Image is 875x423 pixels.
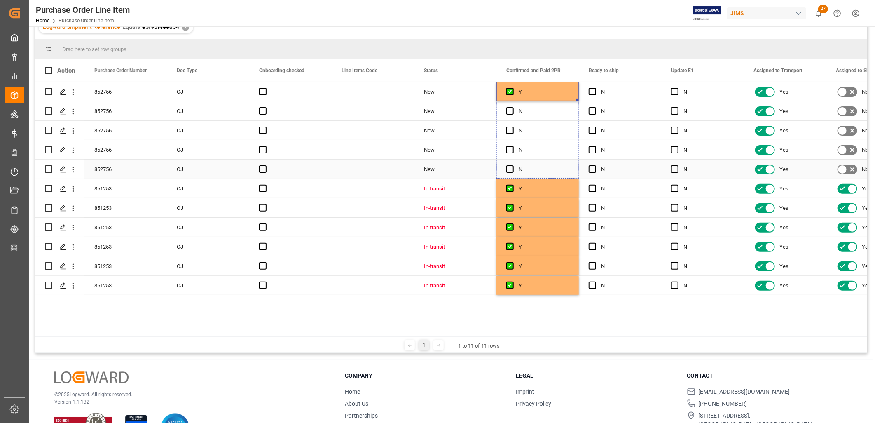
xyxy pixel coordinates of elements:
span: No [862,160,868,179]
div: N [601,102,651,121]
div: N [683,121,734,140]
div: 851253 [84,256,167,275]
span: Yes [779,82,788,101]
div: 852756 [84,101,167,120]
div: Y [519,276,569,295]
span: Yes [779,257,788,276]
span: Yes [779,102,788,121]
div: OJ [167,140,249,159]
div: Y [519,199,569,218]
span: e5f95f4eed54 [142,23,179,30]
span: Line Items Code [342,68,377,73]
h3: Contact [687,371,848,380]
div: N [519,160,569,179]
a: Home [345,388,360,395]
div: OJ [167,179,249,198]
div: Y [519,82,569,101]
span: Ready to ship [589,68,619,73]
span: Equals [122,23,140,30]
span: Yes [862,237,871,256]
div: In-transit [424,218,487,237]
a: About Us [345,400,368,407]
span: Yes [779,276,788,295]
span: Update E1 [671,68,694,73]
div: ✕ [182,24,189,31]
div: OJ [167,276,249,295]
div: 1 [419,340,429,350]
span: Yes [862,179,871,198]
div: N [601,237,651,256]
div: Press SPACE to select this row. [35,179,84,198]
div: New [424,82,487,101]
div: Action [57,67,75,74]
div: New [424,102,487,121]
span: Yes [862,257,871,276]
p: Version 1.1.132 [54,398,324,406]
div: In-transit [424,257,487,276]
div: N [683,160,734,179]
span: No [862,121,868,140]
div: OJ [167,218,249,237]
span: Yes [779,199,788,218]
div: JIMS [727,7,806,19]
div: N [601,141,651,160]
div: Press SPACE to select this row. [35,276,84,295]
button: show 27 new notifications [809,4,828,23]
div: N [683,179,734,198]
div: OJ [167,82,249,101]
div: 851253 [84,218,167,237]
span: Yes [862,199,871,218]
div: OJ [167,198,249,217]
div: In-transit [424,237,487,256]
div: Y [519,237,569,256]
div: Y [519,257,569,276]
span: Yes [779,179,788,198]
div: Press SPACE to select this row. [35,140,84,160]
div: N [519,141,569,160]
div: 852756 [84,82,167,101]
span: Confirmed and Paid 2PR [506,68,561,73]
div: New [424,141,487,160]
div: 851253 [84,237,167,256]
img: Logward Logo [54,371,129,383]
div: Press SPACE to select this row. [35,160,84,179]
span: [EMAIL_ADDRESS][DOMAIN_NAME] [699,388,790,396]
a: Imprint [516,388,534,395]
div: Press SPACE to select this row. [35,101,84,121]
div: N [601,218,651,237]
span: Yes [779,141,788,160]
div: 852756 [84,140,167,159]
div: N [683,218,734,237]
span: Assigned to Transport [753,68,802,73]
button: Help Center [828,4,847,23]
span: No [862,82,868,101]
div: N [683,102,734,121]
h3: Company [345,371,505,380]
div: Y [519,179,569,198]
div: OJ [167,160,249,179]
div: N [601,199,651,218]
span: Drag here to set row groups [62,46,126,52]
div: Press SPACE to select this row. [35,121,84,140]
span: Yes [779,237,788,256]
div: N [601,179,651,198]
span: Status [424,68,438,73]
span: Logward Shipment Reference [43,23,120,30]
div: N [683,199,734,218]
div: In-transit [424,179,487,198]
div: N [519,102,569,121]
span: Yes [779,160,788,179]
a: Privacy Policy [516,400,551,407]
div: OJ [167,237,249,256]
span: Yes [779,218,788,237]
span: 27 [818,5,828,13]
span: Yes [862,218,871,237]
div: OJ [167,101,249,120]
div: 851253 [84,198,167,217]
div: Y [519,218,569,237]
div: New [424,121,487,140]
div: N [519,121,569,140]
div: Press SPACE to select this row. [35,237,84,256]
